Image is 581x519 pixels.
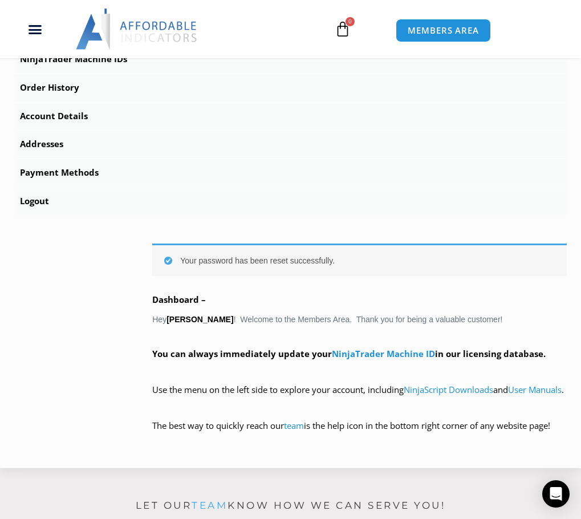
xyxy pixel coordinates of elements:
[408,26,479,35] span: MEMBERS AREA
[318,13,368,46] a: 0
[396,19,491,42] a: MEMBERS AREA
[508,384,562,395] a: User Manuals
[404,384,493,395] a: NinjaScript Downloads
[542,480,570,508] div: Open Intercom Messenger
[152,244,567,450] div: Hey ! Welcome to the Members Area. Thank you for being a valuable customer!
[332,348,435,359] a: NinjaTrader Machine ID
[166,315,233,324] strong: [PERSON_NAME]
[14,46,567,73] a: NinjaTrader Machine IDs
[192,500,227,511] a: team
[14,159,567,186] a: Payment Methods
[346,17,355,26] span: 0
[152,418,567,450] p: The best way to quickly reach our is the help icon in the bottom right corner of any website page!
[152,348,546,359] strong: You can always immediately update your in our licensing database.
[284,420,304,431] a: team
[152,382,567,414] p: Use the menu on the left side to explore your account, including and .
[14,188,567,215] a: Logout
[14,103,567,130] a: Account Details
[14,131,567,158] a: Addresses
[152,294,206,305] b: Dashboard –
[6,18,64,40] div: Menu Toggle
[14,74,567,102] a: Order History
[152,244,567,276] div: Your password has been reset successfully.
[76,9,198,50] img: LogoAI | Affordable Indicators – NinjaTrader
